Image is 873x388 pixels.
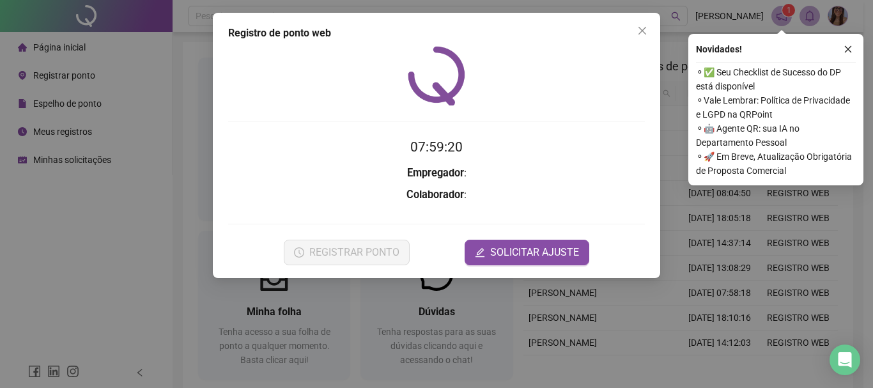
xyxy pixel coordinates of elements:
[228,26,645,41] div: Registro de ponto web
[490,245,579,260] span: SOLICITAR AJUSTE
[228,165,645,182] h3: :
[637,26,647,36] span: close
[410,139,463,155] time: 07:59:20
[696,121,856,150] span: ⚬ 🤖 Agente QR: sua IA no Departamento Pessoal
[696,42,742,56] span: Novidades !
[696,150,856,178] span: ⚬ 🚀 Em Breve, Atualização Obrigatória de Proposta Comercial
[465,240,589,265] button: editSOLICITAR AJUSTE
[228,187,645,203] h3: :
[284,240,410,265] button: REGISTRAR PONTO
[830,345,860,375] div: Open Intercom Messenger
[844,45,853,54] span: close
[696,93,856,121] span: ⚬ Vale Lembrar: Política de Privacidade e LGPD na QRPoint
[406,189,464,201] strong: Colaborador
[632,20,653,41] button: Close
[696,65,856,93] span: ⚬ ✅ Seu Checklist de Sucesso do DP está disponível
[475,247,485,258] span: edit
[407,167,464,179] strong: Empregador
[408,46,465,105] img: QRPoint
